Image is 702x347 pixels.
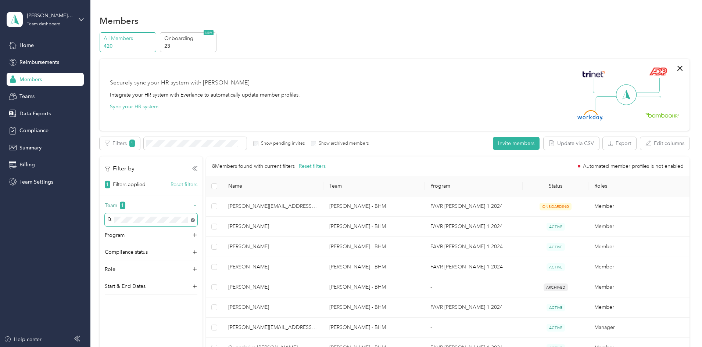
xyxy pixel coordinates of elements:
[100,137,140,150] button: Filters1
[105,164,135,173] p: Filter by
[100,17,139,25] h1: Members
[588,237,690,257] td: Member
[228,303,318,311] span: [PERSON_NAME]
[110,91,300,99] div: Integrate your HR system with Everlance to automatically update member profiles.
[120,202,125,209] span: 1
[105,282,146,290] p: Start & End Dates
[4,336,42,343] button: Help center
[588,277,690,297] td: Member
[523,196,588,217] td: ONBOARDING
[222,217,323,237] td: Jeffery W. Vernon
[222,257,323,277] td: Jarrod C. Todd
[19,93,35,100] span: Teams
[588,196,690,217] td: Member
[299,162,326,170] button: Reset filters
[110,79,250,87] div: Securely sync your HR system with [PERSON_NAME]
[222,176,323,196] th: Name
[171,181,197,188] button: Reset filters
[544,283,568,291] span: ARCHIVED
[540,203,572,210] span: ONBOARDING
[425,196,523,217] td: FAVR Bev 1 2024
[19,41,34,49] span: Home
[581,69,606,79] img: Trinet
[164,42,214,50] p: 23
[316,140,369,147] label: Show archived members
[425,257,523,277] td: FAVR Bev 1 2024
[544,137,599,150] button: Update via CSV
[547,223,565,231] span: ACTIVE
[323,318,425,338] td: James Perini - BHM
[593,78,619,94] img: Line Left Up
[258,140,305,147] label: Show pending invites
[228,223,318,231] span: [PERSON_NAME]
[228,323,318,332] span: [PERSON_NAME][EMAIL_ADDRESS][PERSON_NAME][DOMAIN_NAME]
[425,277,523,297] td: -
[661,306,702,347] iframe: Everlance-gr Chat Button Frame
[105,181,110,188] span: 1
[113,181,146,188] p: Filters applied
[645,112,679,118] img: BambooHR
[588,318,690,338] td: Manager
[222,318,323,338] td: james.perini@adamsbev.com
[547,263,565,271] span: ACTIVE
[323,217,425,237] td: James Perini - BHM
[27,22,61,26] div: Team dashboard
[228,183,318,189] span: Name
[212,162,295,170] p: 8 Members found with current filters
[110,103,158,111] button: Sync your HR system
[547,304,565,311] span: ACTIVE
[425,318,523,338] td: -
[19,110,51,118] span: Data Exports
[222,277,323,297] td: Michael Doyle
[164,35,214,42] p: Onboarding
[583,164,684,169] span: Automated member profiles is not enabled
[19,58,59,66] span: Reimbursements
[547,243,565,251] span: ACTIVE
[323,277,425,297] td: James Perini - BHM
[425,237,523,257] td: FAVR Bev 1 2024
[649,67,667,76] img: ADP
[222,297,323,318] td: Andrew J. Sasser
[595,96,621,111] img: Line Left Down
[588,257,690,277] td: Member
[577,110,603,120] img: Workday
[222,237,323,257] td: Brandon D. Kleinatland
[105,231,125,239] p: Program
[523,176,588,196] th: Status
[323,297,425,318] td: James Perini - BHM
[425,176,523,196] th: Program
[635,96,661,112] img: Line Right Down
[19,178,53,186] span: Team Settings
[19,76,42,83] span: Members
[104,35,154,42] p: All Members
[493,137,540,150] button: Invite members
[19,161,35,169] span: Billing
[27,12,73,19] div: [PERSON_NAME] Beverages
[588,297,690,318] td: Member
[228,243,318,251] span: [PERSON_NAME]
[228,202,318,210] span: [PERSON_NAME][EMAIL_ADDRESS][PERSON_NAME][DOMAIN_NAME]
[323,196,425,217] td: James Perini - BHM
[105,248,148,256] p: Compliance status
[105,202,117,209] p: Team
[603,137,636,150] button: Export
[19,127,49,134] span: Compliance
[634,78,660,93] img: Line Right Up
[323,237,425,257] td: James Perini - BHM
[640,137,690,150] button: Edit columns
[19,144,42,152] span: Summary
[129,140,135,147] span: 1
[222,196,323,217] td: samuel.ramsey@adamsbev.com
[104,42,154,50] p: 420
[588,176,690,196] th: Roles
[105,265,115,273] p: Role
[588,217,690,237] td: Member
[323,176,425,196] th: Team
[228,263,318,271] span: [PERSON_NAME]
[228,283,318,291] span: [PERSON_NAME]
[547,324,565,332] span: ACTIVE
[425,217,523,237] td: FAVR Bev 1 2024
[323,257,425,277] td: James Perini - BHM
[425,297,523,318] td: FAVR Bev 1 2024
